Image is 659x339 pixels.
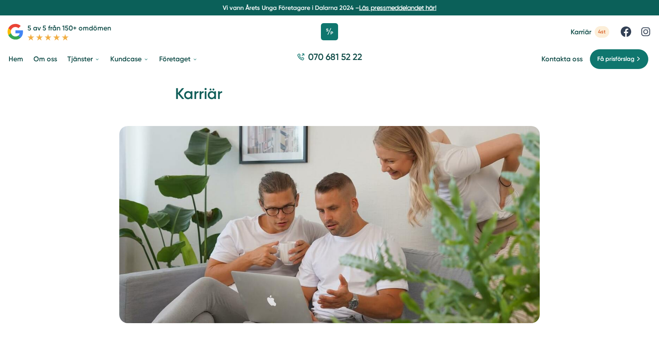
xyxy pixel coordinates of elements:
a: Tjänster [66,48,102,70]
span: 4st [595,26,609,38]
p: 5 av 5 från 150+ omdömen [27,23,111,33]
a: Läs pressmeddelandet här! [359,4,436,11]
a: Företaget [157,48,200,70]
img: Karriär [119,126,540,323]
a: Hem [7,48,25,70]
a: 070 681 52 22 [293,51,366,67]
a: Kundcase [109,48,151,70]
p: Vi vann Årets Unga Företagare i Dalarna 2024 – [3,3,656,12]
a: Karriär 4st [571,26,609,38]
span: Karriär [571,28,591,36]
span: Få prisförslag [597,54,635,64]
a: Om oss [32,48,59,70]
span: 070 681 52 22 [308,51,362,63]
a: Få prisförslag [589,49,649,69]
h1: Karriär [175,84,484,111]
a: Kontakta oss [541,55,583,63]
